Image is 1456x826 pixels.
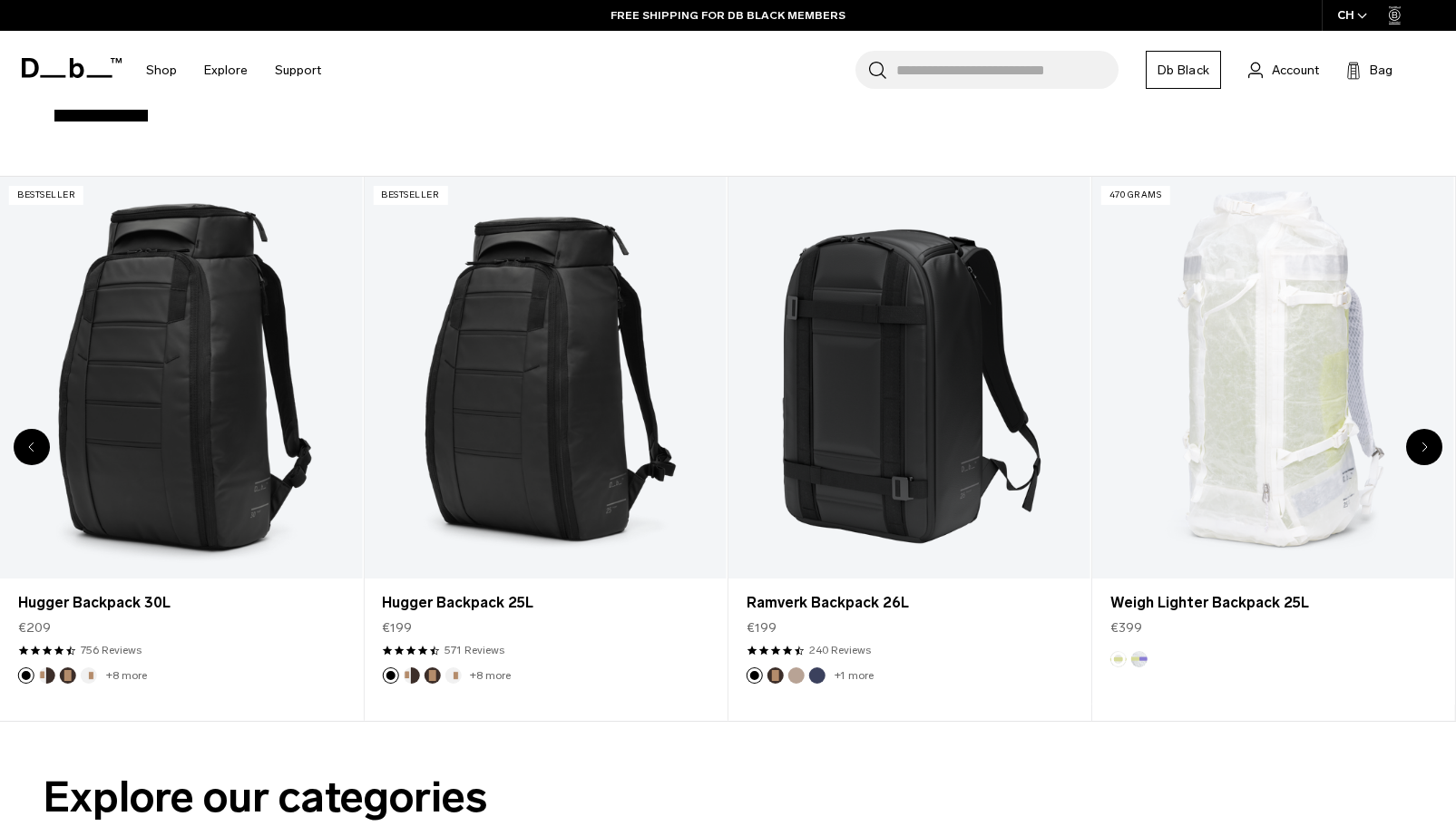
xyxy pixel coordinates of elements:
button: Espresso [767,667,784,684]
nav: Main Navigation [132,31,335,110]
span: €399 [1110,618,1142,637]
p: 470 grams [1101,186,1170,205]
a: 756 reviews [81,642,142,658]
div: 4 / 20 [728,176,1092,723]
a: Account [1248,59,1319,81]
a: Db Black [1146,51,1221,89]
div: Next slide [1406,429,1442,465]
a: Support [275,38,321,102]
a: Shop [146,38,177,102]
button: Espresso [424,667,440,684]
button: Espresso [60,667,76,684]
button: Diffusion [1110,651,1127,667]
button: Blue Hour [809,667,826,684]
p: Bestseller [9,186,83,205]
button: Oatmilk [81,667,97,684]
div: 3 / 20 [364,176,728,723]
a: Hugger Backpack 25L [364,177,726,579]
a: Explore [204,38,248,102]
span: €209 [18,618,51,637]
button: Cappuccino [403,667,419,684]
span: Account [1272,61,1319,80]
a: +8 more [106,669,147,682]
a: +1 more [835,669,874,682]
a: Weigh Lighter Backpack 25L [1110,592,1436,614]
div: Previous slide [14,429,50,465]
a: 571 reviews [445,642,504,658]
button: Cappuccino [39,667,55,684]
button: Black Out [18,667,34,684]
span: €199 [747,618,777,637]
button: Black Out [747,667,763,684]
a: Hugger Backpack 30L [18,592,344,614]
p: Bestseller [373,186,447,205]
span: Bag [1370,61,1392,80]
span: €199 [382,618,412,637]
button: Aurora [1131,651,1148,667]
a: +8 more [470,669,511,682]
button: Bag [1346,59,1392,81]
a: Weigh Lighter Backpack 25L [1092,177,1454,579]
a: Ramverk Backpack 26L [747,592,1072,614]
a: FREE SHIPPING FOR DB BLACK MEMBERS [611,7,845,24]
a: 240 reviews [809,642,871,658]
div: 5 / 20 [1092,176,1456,723]
button: Fogbow Beige [788,667,805,684]
a: Ramverk Backpack 26L [728,177,1090,579]
button: Black Out [382,667,398,684]
button: Oatmilk [445,667,461,684]
a: Hugger Backpack 25L [382,592,708,614]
